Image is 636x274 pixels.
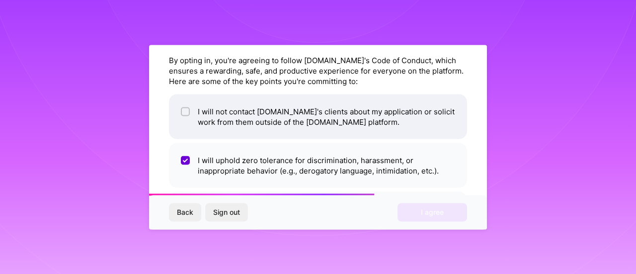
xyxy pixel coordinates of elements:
[169,143,467,187] li: I will uphold zero tolerance for discrimination, harassment, or inappropriate behavior (e.g., der...
[177,207,193,217] span: Back
[205,203,248,221] button: Sign out
[213,207,240,217] span: Sign out
[169,94,467,139] li: I will not contact [DOMAIN_NAME]'s clients about my application or solicit work from them outside...
[169,191,467,226] li: I will declare my actual, physical location on my profile.
[169,203,201,221] button: Back
[169,55,467,86] div: By opting in, you're agreeing to follow [DOMAIN_NAME]'s Code of Conduct, which ensures a rewardin...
